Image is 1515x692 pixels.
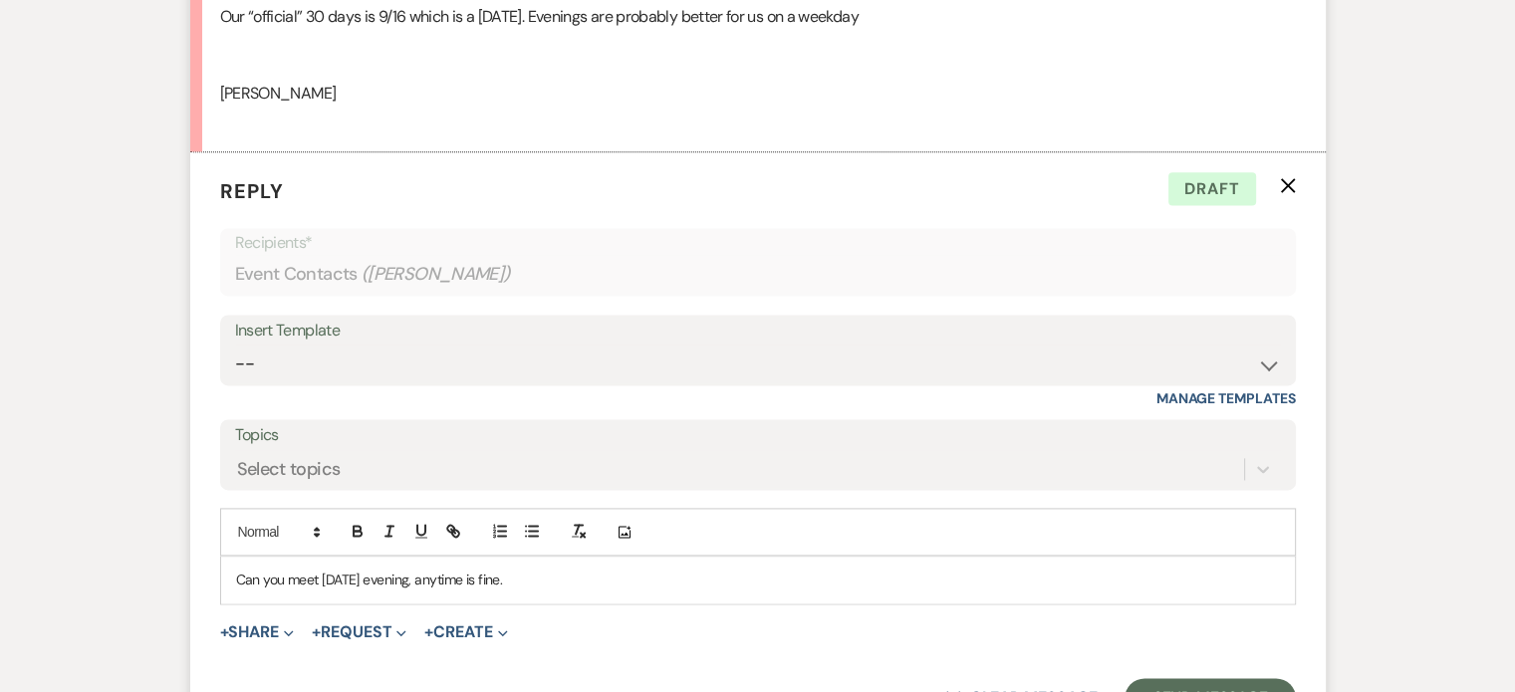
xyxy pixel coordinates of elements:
[424,624,507,640] button: Create
[362,261,511,288] span: ( [PERSON_NAME] )
[235,317,1281,346] div: Insert Template
[1156,389,1296,407] a: Manage Templates
[220,178,284,204] span: Reply
[220,624,295,640] button: Share
[237,456,341,483] div: Select topics
[236,569,1280,590] p: Can you meet [DATE] evening, anytime is fine.
[1168,172,1256,206] span: Draft
[312,624,321,640] span: +
[312,624,406,640] button: Request
[220,624,229,640] span: +
[235,230,1281,256] p: Recipients*
[424,624,433,640] span: +
[235,421,1281,450] label: Topics
[235,255,1281,294] div: Event Contacts
[220,4,1296,131] div: Our “official” 30 days is 9/16 which is a [DATE]. Evenings are probably better for us on a weekda...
